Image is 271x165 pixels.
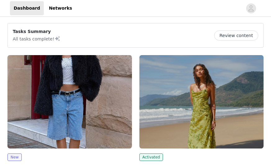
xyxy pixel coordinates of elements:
p: All tasks complete! [13,35,61,42]
span: Activated [139,153,163,161]
span: New [7,153,22,161]
button: Review content [214,31,258,40]
div: avatar [248,3,254,13]
p: Tasks Summary [13,28,61,35]
img: Peppermayo USA [139,55,264,148]
img: Peppermayo USA [7,55,132,148]
a: Networks [45,1,76,15]
a: Dashboard [10,1,44,15]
